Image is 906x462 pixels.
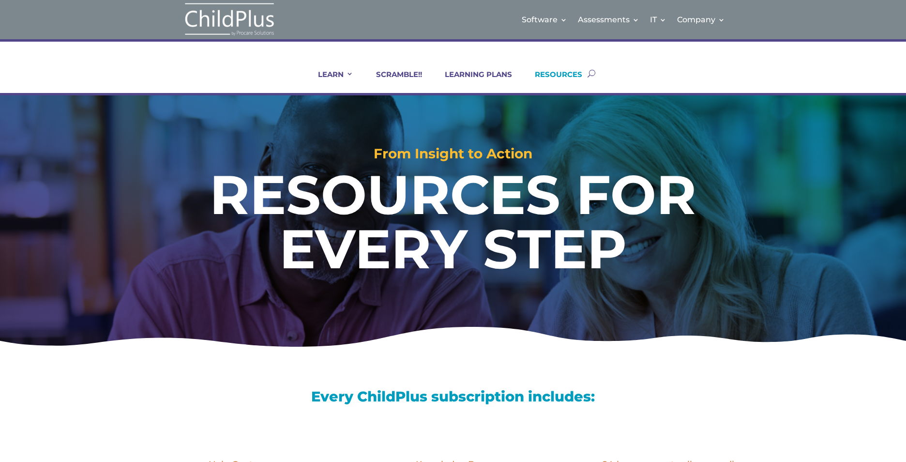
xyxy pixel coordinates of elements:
[127,168,779,281] h1: RESOURCES FOR EVERY STEP
[523,70,582,93] a: RESOURCES
[364,70,422,93] a: SCRAMBLE!!
[306,70,353,93] a: LEARN
[45,147,861,165] h2: From Insight to Action
[143,389,763,408] h3: Every ChildPlus subscription includes:
[433,70,512,93] a: LEARNING PLANS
